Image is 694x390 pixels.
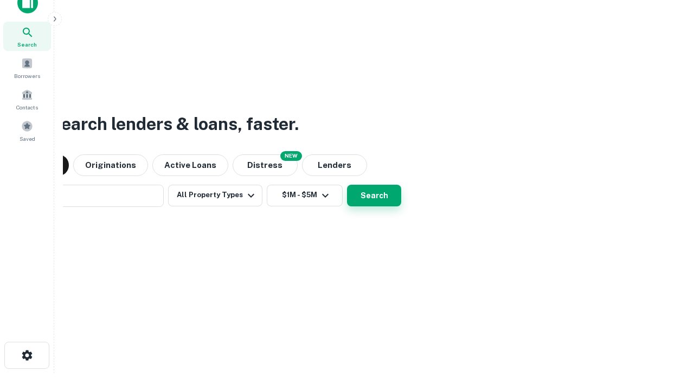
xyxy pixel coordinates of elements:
[347,185,401,206] button: Search
[73,154,148,176] button: Originations
[233,154,298,176] button: Search distressed loans with lien and other non-mortgage details.
[302,154,367,176] button: Lenders
[17,40,37,49] span: Search
[267,185,343,206] button: $1M - $5M
[152,154,228,176] button: Active Loans
[3,22,51,51] a: Search
[3,116,51,145] a: Saved
[49,111,299,137] h3: Search lenders & loans, faster.
[168,185,262,206] button: All Property Types
[3,84,51,114] a: Contacts
[280,151,302,161] div: NEW
[14,71,40,80] span: Borrowers
[20,134,35,143] span: Saved
[640,303,694,355] iframe: Chat Widget
[16,103,38,112] span: Contacts
[3,53,51,82] a: Borrowers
